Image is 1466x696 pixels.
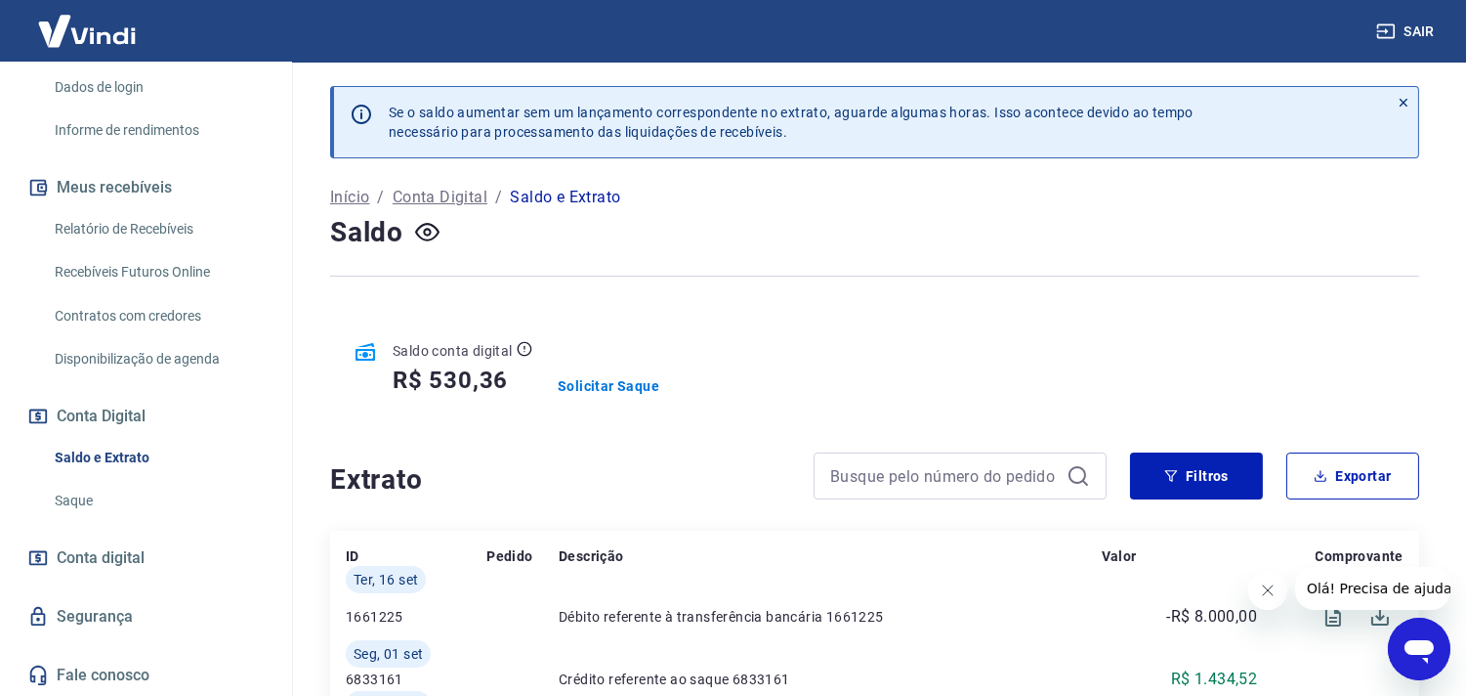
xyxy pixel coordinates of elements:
[57,544,145,572] span: Conta digital
[47,438,269,478] a: Saldo e Extrato
[23,395,269,438] button: Conta Digital
[47,481,269,521] a: Saque
[558,376,659,396] a: Solicitar Saque
[495,186,502,209] p: /
[23,166,269,209] button: Meus recebíveis
[1357,593,1403,640] span: Download
[23,595,269,638] a: Segurança
[1372,14,1443,50] button: Sair
[830,461,1059,491] input: Busque pelo número do pedido
[47,110,269,151] a: Informe de rendimentos
[23,537,269,580] a: Conta digital
[346,607,486,627] p: 1661225
[47,339,269,379] a: Disponibilização de agenda
[1248,571,1287,610] iframe: Fechar mensagem
[389,103,1194,142] p: Se o saldo aumentar sem um lançamento correspondente no extrato, aguarde algumas horas. Isso acon...
[330,213,403,252] h4: Saldo
[1102,546,1137,566] p: Valor
[47,252,269,292] a: Recebíveis Futuros Online
[1130,453,1263,500] button: Filtros
[1316,546,1403,566] p: Comprovante
[47,209,269,249] a: Relatório de Recebíveis
[23,1,150,61] img: Vindi
[330,460,790,500] h4: Extrato
[1310,593,1357,640] span: Visualizar
[559,546,624,566] p: Descrição
[47,296,269,336] a: Contratos com credores
[393,186,487,209] a: Conta Digital
[47,67,269,108] a: Dados de login
[346,670,486,689] p: 6833161
[1295,567,1450,610] iframe: Mensagem da empresa
[1388,618,1450,680] iframe: Botão para abrir a janela de mensagens
[393,365,508,396] h5: R$ 530,36
[1171,668,1257,691] p: R$ 1.434,52
[12,14,164,29] span: Olá! Precisa de ajuda?
[393,341,513,361] p: Saldo conta digital
[377,186,384,209] p: /
[559,607,1102,627] p: Débito referente à transferência bancária 1661225
[354,644,423,664] span: Seg, 01 set
[354,570,418,589] span: Ter, 16 set
[346,546,359,566] p: ID
[1286,453,1419,500] button: Exportar
[1166,605,1257,629] p: -R$ 8.000,00
[486,546,532,566] p: Pedido
[510,186,620,209] p: Saldo e Extrato
[559,670,1102,689] p: Crédito referente ao saque 6833161
[330,186,369,209] a: Início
